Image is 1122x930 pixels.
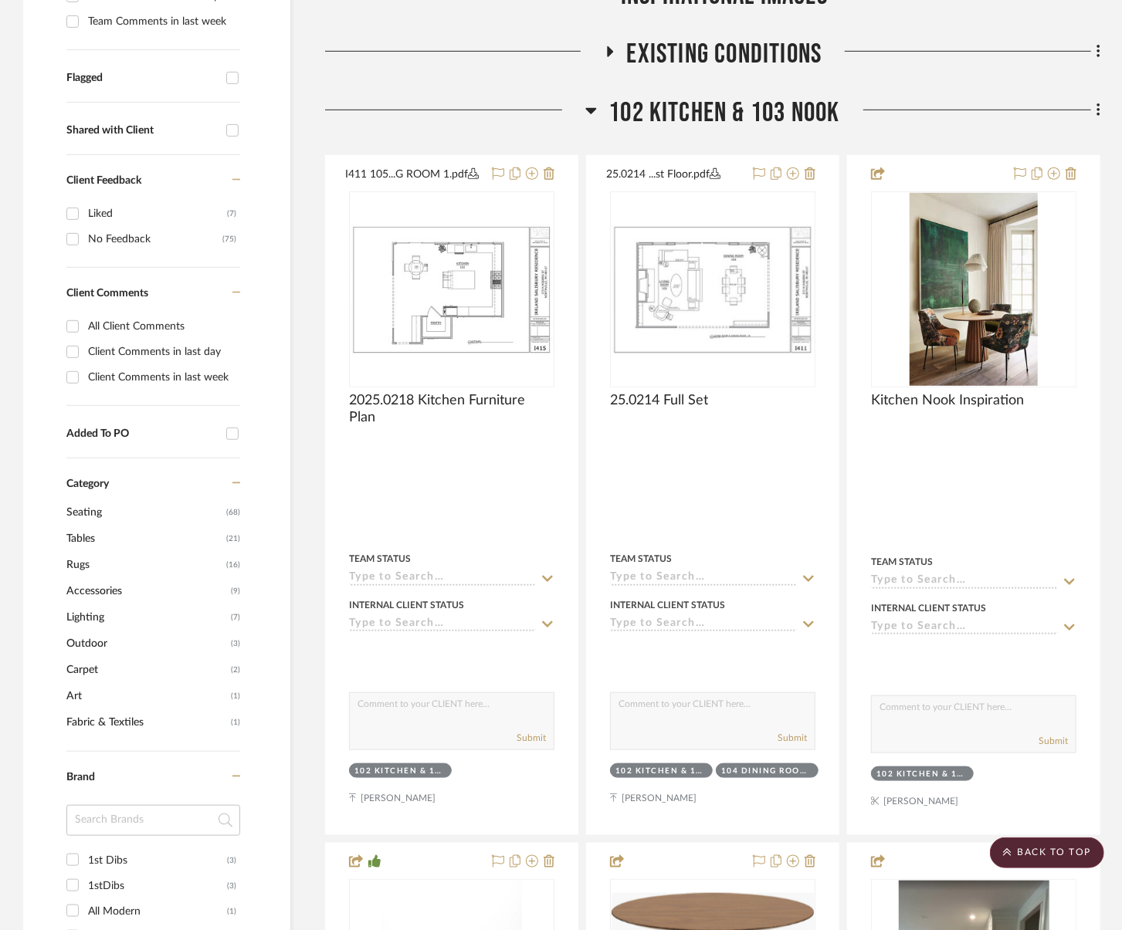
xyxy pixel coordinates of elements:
div: Internal Client Status [871,601,986,615]
input: Type to Search… [610,571,797,586]
span: (21) [226,526,240,551]
div: 102 Kitchen & 103 Nook [876,769,964,780]
span: (2) [231,658,240,682]
div: 104 Dining Room & 105 Living Room [721,766,809,777]
span: Accessories [66,578,227,604]
span: (1) [231,710,240,735]
div: All Client Comments [88,314,236,339]
span: Seating [66,499,222,526]
span: (7) [231,605,240,630]
span: (16) [226,553,240,577]
span: Art [66,683,227,709]
input: Type to Search… [871,621,1058,635]
div: Client Comments in last week [88,365,236,390]
div: Team Status [871,555,933,569]
button: I411 105...G ROOM 1.pdf [345,165,483,184]
img: Kitchen Nook Inspiration [910,193,1038,386]
span: (9) [231,579,240,604]
span: Outdoor [66,631,227,657]
span: Category [66,478,109,491]
span: (1) [231,684,240,708]
div: 1st Dibs [88,848,227,873]
span: Client Feedback [66,175,141,186]
div: Internal Client Status [349,598,464,612]
input: Type to Search… [871,574,1058,589]
div: (3) [227,874,236,898]
div: Team Status [349,552,411,566]
input: Type to Search… [610,617,797,632]
scroll-to-top-button: BACK TO TOP [990,837,1104,868]
span: 2025.0218 Kitchen Furniture Plan [349,392,554,426]
div: Team Status [610,552,672,566]
div: Client Comments in last day [88,340,236,364]
div: Flagged [66,72,219,85]
span: Rugs [66,552,222,578]
div: 102 Kitchen & 103 Nook [615,766,703,777]
button: Submit [778,731,807,745]
div: Internal Client Status [610,598,725,612]
div: (3) [227,848,236,873]
div: (1) [227,899,236,924]
input: Type to Search… [349,571,536,586]
div: (75) [222,227,236,252]
span: Brand [66,772,95,783]
span: (3) [231,631,240,656]
div: No Feedback [88,227,222,252]
span: Client Comments [66,288,148,299]
div: 102 Kitchen & 103 Nook [354,766,442,777]
img: 25.0214 Full Set [612,225,814,355]
span: Kitchen Nook Inspiration [871,392,1024,409]
div: (7) [227,201,236,226]
span: Existing Conditions [627,38,822,71]
button: 25.0214 ...st Floor.pdf [606,165,744,184]
div: 1stDibs [88,874,227,898]
div: 0 [611,192,815,387]
span: (68) [226,500,240,525]
button: Submit [517,731,546,745]
div: Liked [88,201,227,226]
input: Search Brands [66,805,240,836]
input: Type to Search… [349,617,536,632]
span: 102 Kitchen & 103 Nook [608,96,839,130]
div: Team Comments in last week [88,9,236,34]
span: Fabric & Textiles [66,709,227,736]
span: Tables [66,526,222,552]
span: Lighting [66,604,227,631]
span: 25.0214 Full Set [610,392,708,409]
div: Added To PO [66,428,219,441]
div: All Modern [88,899,227,924]
div: Shared with Client [66,124,219,137]
button: Submit [1039,734,1068,748]
img: 2025.0218 Kitchen Furniture Plan [351,225,553,355]
span: Carpet [66,657,227,683]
